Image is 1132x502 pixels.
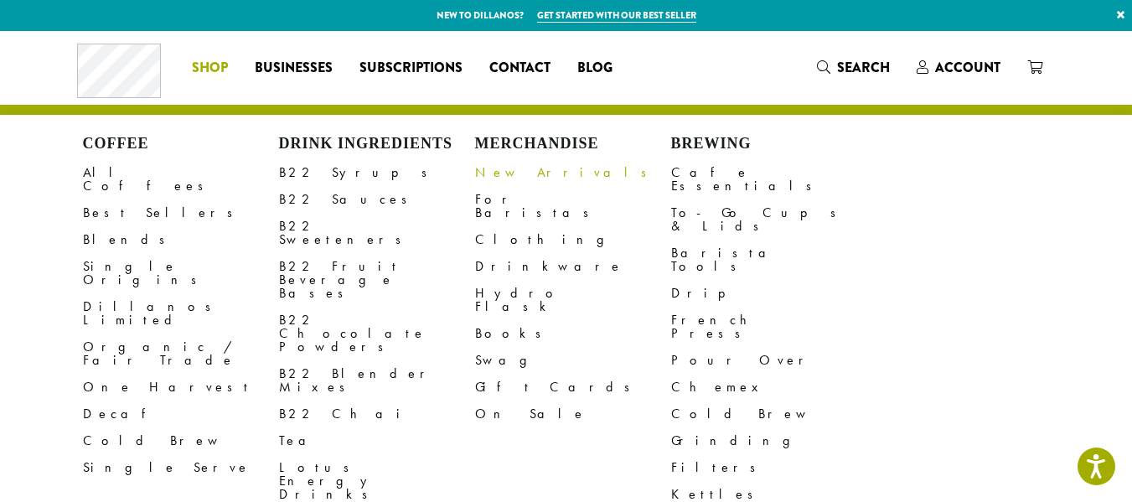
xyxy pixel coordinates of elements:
[671,454,867,481] a: Filters
[671,240,867,280] a: Barista Tools
[671,199,867,240] a: To-Go Cups & Lids
[475,374,671,401] a: Gift Cards
[489,58,550,79] span: Contact
[577,58,613,79] span: Blog
[279,401,475,427] a: B22 Chai
[255,58,333,79] span: Businesses
[83,293,279,334] a: Dillanos Limited
[83,135,279,153] h4: Coffee
[279,427,475,454] a: Tea
[279,253,475,307] a: B22 Fruit Beverage Bases
[83,454,279,481] a: Single Serve
[279,213,475,253] a: B22 Sweeteners
[178,54,241,81] a: Shop
[83,253,279,293] a: Single Origins
[837,58,890,77] span: Search
[83,199,279,226] a: Best Sellers
[671,307,867,347] a: French Press
[279,360,475,401] a: B22 Blender Mixes
[83,401,279,427] a: Decaf
[671,401,867,427] a: Cold Brew
[671,427,867,454] a: Grinding
[83,334,279,374] a: Organic / Fair Trade
[279,159,475,186] a: B22 Syrups
[192,58,228,79] span: Shop
[83,159,279,199] a: All Coffees
[671,159,867,199] a: Cafe Essentials
[935,58,1000,77] span: Account
[279,135,475,153] h4: Drink Ingredients
[475,280,671,320] a: Hydro Flask
[671,347,867,374] a: Pour Over
[671,135,867,153] h4: Brewing
[475,253,671,280] a: Drinkware
[475,401,671,427] a: On Sale
[83,427,279,454] a: Cold Brew
[475,226,671,253] a: Clothing
[279,307,475,360] a: B22 Chocolate Powders
[83,374,279,401] a: One Harvest
[804,54,903,81] a: Search
[475,135,671,153] h4: Merchandise
[475,320,671,347] a: Books
[671,374,867,401] a: Chemex
[475,347,671,374] a: Swag
[475,186,671,226] a: For Baristas
[537,8,696,23] a: Get started with our best seller
[671,280,867,307] a: Drip
[279,186,475,213] a: B22 Sauces
[83,226,279,253] a: Blends
[359,58,463,79] span: Subscriptions
[475,159,671,186] a: New Arrivals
